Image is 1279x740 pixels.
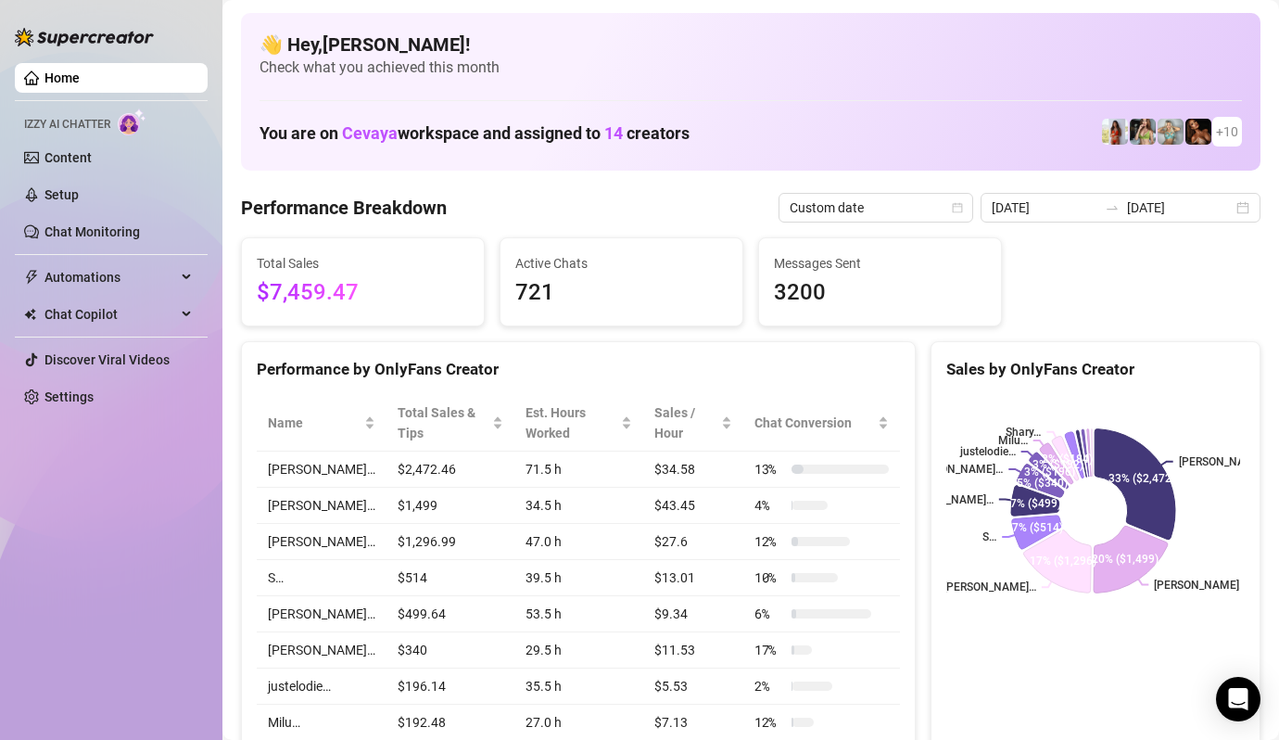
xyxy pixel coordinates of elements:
text: [PERSON_NAME]… [1179,455,1272,468]
td: [PERSON_NAME]… [257,632,386,669]
h4: Performance Breakdown [241,195,447,221]
a: Discover Viral Videos [44,352,170,367]
span: 3200 [774,275,986,311]
span: Sales / Hour [654,402,717,443]
td: $27.6 [643,524,743,560]
span: Chat Copilot [44,300,176,329]
a: Home [44,70,80,85]
td: [PERSON_NAME]… [257,524,386,560]
div: Est. Hours Worked [526,402,617,443]
th: Name [257,395,386,452]
td: $11.53 [643,632,743,669]
text: Milu… [998,434,1028,447]
td: $196.14 [386,669,514,705]
img: Olivia [1158,119,1184,145]
text: justelodie… [959,445,1016,458]
text: [PERSON_NAME]… [1154,579,1247,592]
div: Sales by OnlyFans Creator [946,357,1245,382]
span: Total Sales & Tips [398,402,488,443]
td: $1,296.99 [386,524,514,560]
span: 4 % [754,495,784,516]
span: Automations [44,262,176,292]
h4: 👋 Hey, [PERSON_NAME] ! [260,32,1242,57]
span: 6 % [754,604,784,624]
td: $43.45 [643,488,743,524]
td: $514 [386,560,514,596]
td: 34.5 h [514,488,643,524]
td: $1,499 [386,488,514,524]
td: $34.58 [643,452,743,488]
td: 71.5 h [514,452,643,488]
text: [PERSON_NAME]… [901,493,994,506]
td: 39.5 h [514,560,643,596]
span: Chat Conversion [754,413,874,433]
span: 17 % [754,640,784,660]
span: swap-right [1105,200,1120,215]
text: [PERSON_NAME]… [943,581,1036,593]
td: 47.0 h [514,524,643,560]
a: Content [44,150,92,165]
td: 29.5 h [514,632,643,669]
span: 12 % [754,712,784,733]
td: S… [257,560,386,596]
span: Custom date [790,194,962,222]
img: Linnebel [1102,119,1128,145]
div: Open Intercom Messenger [1216,677,1260,721]
span: $7,459.47 [257,275,469,311]
input: End date [1127,198,1233,218]
span: Check what you achieved this month [260,57,1242,78]
div: Performance by OnlyFans Creator [257,357,900,382]
span: 2 % [754,676,784,696]
td: $5.53 [643,669,743,705]
span: 10 % [754,568,784,588]
span: 721 [515,275,728,311]
th: Total Sales & Tips [386,395,514,452]
span: Messages Sent [774,253,986,274]
td: justelodie… [257,669,386,705]
span: 13 % [754,459,784,479]
td: 53.5 h [514,596,643,632]
img: Merel [1185,119,1211,145]
input: Start date [992,198,1097,218]
a: Chat Monitoring [44,224,140,239]
span: Izzy AI Chatter [24,116,110,134]
td: $2,472.46 [386,452,514,488]
span: Cevaya [342,123,398,143]
td: $9.34 [643,596,743,632]
img: Shary [1130,119,1156,145]
th: Chat Conversion [743,395,900,452]
td: 35.5 h [514,669,643,705]
td: $13.01 [643,560,743,596]
td: $499.64 [386,596,514,632]
text: S… [982,530,996,543]
a: Setup [44,187,79,202]
img: logo-BBDzfeDw.svg [15,28,154,46]
img: Chat Copilot [24,308,36,321]
h1: You are on workspace and assigned to creators [260,123,690,144]
span: thunderbolt [24,270,39,285]
span: + 10 [1216,121,1238,142]
span: calendar [952,202,963,213]
span: to [1105,200,1120,215]
td: [PERSON_NAME]… [257,596,386,632]
th: Sales / Hour [643,395,743,452]
span: 14 [604,123,623,143]
text: Shary… [1006,426,1041,439]
img: AI Chatter [118,108,146,135]
a: Settings [44,389,94,404]
td: $340 [386,632,514,669]
span: 12 % [754,531,784,552]
text: [PERSON_NAME]… [910,463,1003,476]
span: Total Sales [257,253,469,274]
td: [PERSON_NAME]… [257,488,386,524]
td: [PERSON_NAME]… [257,452,386,488]
span: Active Chats [515,253,728,274]
span: Name [268,413,361,433]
